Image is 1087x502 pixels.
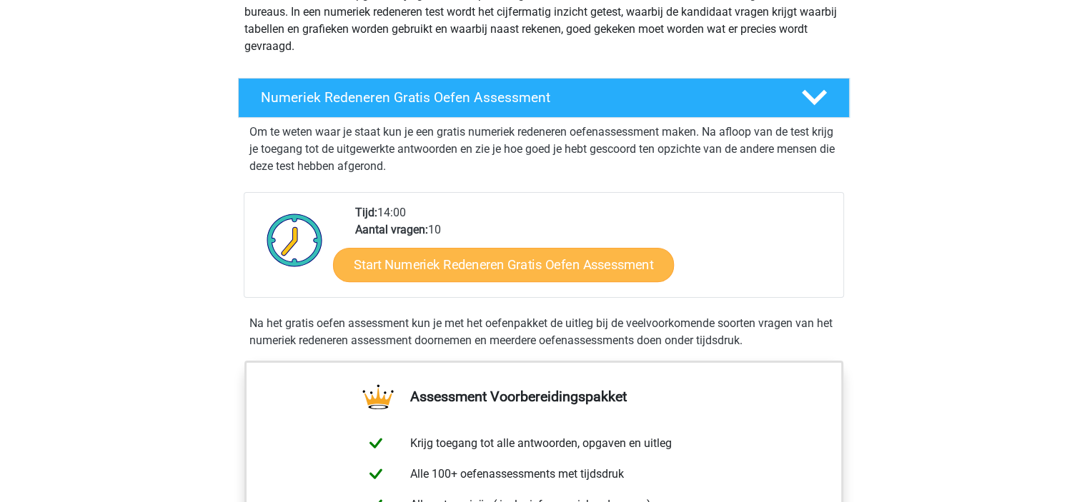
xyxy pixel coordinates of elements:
[249,124,838,175] p: Om te weten waar je staat kun je een gratis numeriek redeneren oefenassessment maken. Na afloop v...
[355,223,428,236] b: Aantal vragen:
[232,78,855,118] a: Numeriek Redeneren Gratis Oefen Assessment
[259,204,331,276] img: Klok
[355,206,377,219] b: Tijd:
[344,204,843,297] div: 14:00 10
[244,315,844,349] div: Na het gratis oefen assessment kun je met het oefenpakket de uitleg bij de veelvoorkomende soorte...
[261,89,778,106] h4: Numeriek Redeneren Gratis Oefen Assessment
[333,247,674,281] a: Start Numeriek Redeneren Gratis Oefen Assessment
